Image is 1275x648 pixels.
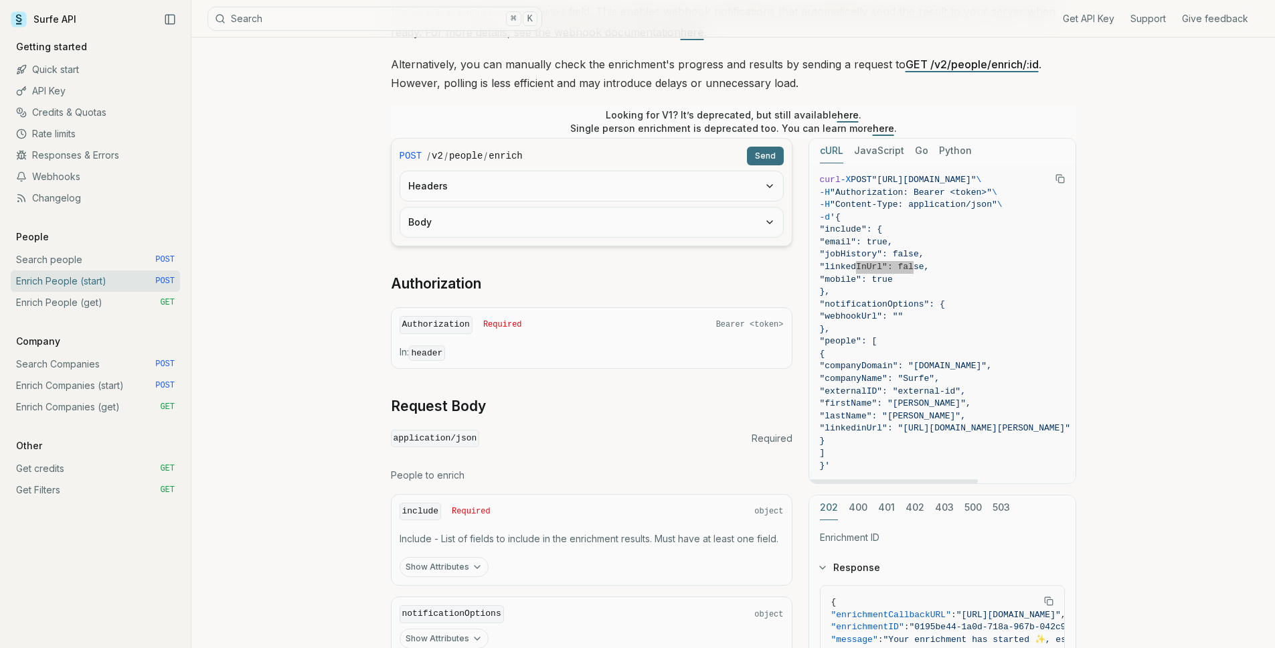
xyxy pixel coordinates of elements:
[820,175,841,185] span: curl
[820,237,893,247] span: "email": true,
[837,109,859,120] a: here
[820,349,825,359] span: {
[873,123,894,134] a: here
[820,423,1070,433] span: "linkedinUrl": "[URL][DOMAIN_NAME][PERSON_NAME]"
[400,171,783,201] button: Headers
[992,187,997,197] span: \
[820,187,831,197] span: -H
[484,149,487,163] span: /
[11,123,180,145] a: Rate limits
[820,336,877,346] span: "people": [
[483,319,522,330] span: Required
[11,187,180,209] a: Changelog
[160,402,175,412] span: GET
[11,396,180,418] a: Enrich Companies (get) GET
[997,199,1003,210] span: \
[409,345,446,361] code: header
[1050,169,1070,189] button: Copy Text
[872,175,976,185] span: "[URL][DOMAIN_NAME]"
[820,386,966,396] span: "externalID": "external-id",
[400,557,489,577] button: Show Attributes
[820,212,831,222] span: -d
[939,139,972,163] button: Python
[391,430,480,448] code: application/json
[906,495,924,520] button: 402
[11,9,76,29] a: Surfe API
[11,40,92,54] p: Getting started
[400,503,442,521] code: include
[570,108,897,135] p: Looking for V1? It’s deprecated, but still available . Single person enrichment is deprecated too...
[11,230,54,244] p: People
[207,7,542,31] button: Search⌘K
[716,319,784,330] span: Bearer <token>
[523,11,537,26] kbd: K
[391,469,792,482] p: People to enrich
[820,262,930,272] span: "linkedInUrl": false,
[1039,591,1059,611] button: Copy Text
[993,495,1010,520] button: 503
[820,324,831,334] span: },
[841,175,851,185] span: -X
[391,397,486,416] a: Request Body
[160,297,175,308] span: GET
[400,532,784,546] p: Include - List of fields to include in the enrichment results. Must have at least one field.
[878,495,895,520] button: 401
[831,622,904,632] span: "enrichmentID"
[1182,12,1248,25] a: Give feedback
[956,610,1061,620] span: "[URL][DOMAIN_NAME]"
[935,495,954,520] button: 403
[11,335,66,348] p: Company
[851,175,871,185] span: POST
[11,439,48,453] p: Other
[11,353,180,375] a: Search Companies POST
[976,175,982,185] span: \
[820,374,940,384] span: "companyName": "Surfe",
[1130,12,1166,25] a: Support
[831,635,878,645] span: "message"
[820,436,825,446] span: }
[452,506,491,517] span: Required
[155,380,175,391] span: POST
[155,359,175,370] span: POST
[11,166,180,187] a: Webhooks
[449,149,483,163] code: people
[820,299,945,309] span: "notificationOptions": {
[391,274,481,293] a: Authorization
[820,199,831,210] span: -H
[432,149,443,163] code: v2
[820,361,992,371] span: "companyDomain": "[DOMAIN_NAME]",
[830,187,992,197] span: "Authorization: Bearer <token>"
[820,461,831,471] span: }'
[400,316,473,334] code: Authorization
[489,149,522,163] code: enrich
[160,9,180,29] button: Collapse Sidebar
[820,448,825,458] span: ]
[11,458,180,479] a: Get credits GET
[904,622,910,632] span: :
[1063,12,1114,25] a: Get API Key
[155,254,175,265] span: POST
[820,495,838,520] button: 202
[854,139,904,163] button: JavaScript
[11,375,180,396] a: Enrich Companies (start) POST
[906,58,1039,71] a: GET /v2/people/enrich/:id
[820,411,966,421] span: "lastName": "[PERSON_NAME]",
[915,139,928,163] button: Go
[752,432,792,445] span: Required
[820,287,831,297] span: },
[160,463,175,474] span: GET
[1061,610,1066,620] span: ,
[155,276,175,287] span: POST
[809,550,1076,585] button: Response
[951,610,956,620] span: :
[400,208,783,237] button: Body
[820,531,1065,544] p: Enrichment ID
[11,80,180,102] a: API Key
[820,398,971,408] span: "firstName": "[PERSON_NAME]",
[11,145,180,166] a: Responses & Errors
[820,274,893,285] span: "mobile": true
[820,224,883,234] span: "include": {
[444,149,448,163] span: /
[11,479,180,501] a: Get Filters GET
[427,149,430,163] span: /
